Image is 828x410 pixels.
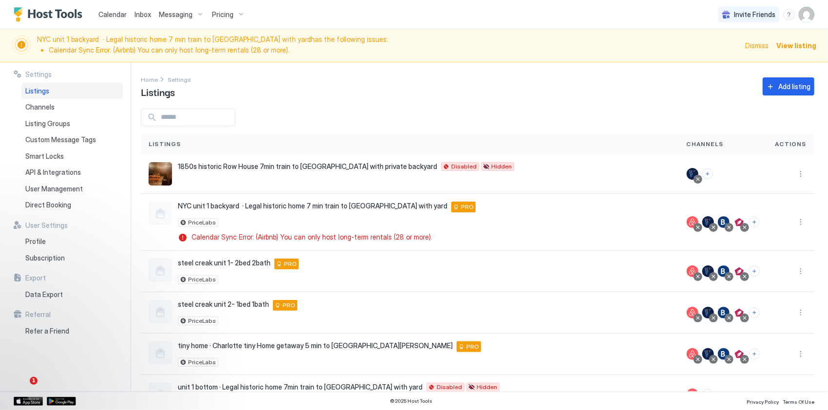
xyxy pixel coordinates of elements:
[98,10,127,19] span: Calendar
[98,9,127,19] a: Calendar
[149,162,172,186] div: listing image
[749,217,760,227] button: Connect channels
[25,185,83,193] span: User Management
[21,181,123,197] a: User Management
[783,396,814,406] a: Terms Of Use
[795,389,807,400] div: menu
[25,103,55,112] span: Channels
[25,87,49,95] span: Listings
[135,9,151,19] a: Inbox
[178,202,447,210] span: NYC unit 1 backyard · Legal historic home 7 min train to [GEOGRAPHIC_DATA] with yard
[157,109,235,126] input: Input Field
[168,76,191,83] span: Settings
[25,119,70,128] span: Listing Groups
[21,286,123,303] a: Data Export
[25,70,52,79] span: Settings
[21,233,123,250] a: Profile
[21,115,123,132] a: Listing Groups
[284,260,297,268] span: PRO
[168,74,191,84] a: Settings
[21,148,123,165] a: Smart Locks
[799,7,814,22] div: User profile
[687,140,724,149] span: Channels
[749,307,760,318] button: Connect channels
[14,7,87,22] a: Host Tools Logo
[734,10,775,19] span: Invite Friends
[37,35,739,56] span: NYC unit 1 backyard · Legal historic home 7 min train to [GEOGRAPHIC_DATA] with yard has the foll...
[795,348,807,360] div: menu
[178,162,437,171] span: 1850s historic Row House 7min train to [GEOGRAPHIC_DATA] with private backyard
[702,168,713,179] button: Connect channels
[141,74,158,84] a: Home
[7,316,202,384] iframe: Intercom notifications message
[795,168,807,180] div: menu
[178,383,423,391] span: unit 1 bottom · Legal historic home 7min train to [GEOGRAPHIC_DATA] with yard
[168,74,191,84] div: Breadcrumb
[749,266,760,277] button: Connect channels
[25,168,81,177] span: API & Integrations
[25,274,46,282] span: Export
[178,259,270,267] span: steel creak unit 1- 2bed 2bath
[747,399,779,405] span: Privacy Policy
[25,254,65,262] span: Subscription
[159,10,193,19] span: Messaging
[795,389,807,400] button: More options
[25,221,68,230] span: User Settings
[149,140,181,149] span: Listings
[49,46,739,55] li: Calendar Sync Error: (Airbnb) You can only host long-term rentals (28 or more).
[795,307,807,318] div: menu
[749,349,760,359] button: Connect channels
[25,290,63,299] span: Data Export
[466,342,479,351] span: PRO
[178,300,269,309] span: steel creak unit 2- 1bed 1bath
[783,9,795,20] div: menu
[178,341,453,350] span: tiny home · Charlotte tiny Home getaway 5 min to [GEOGRAPHIC_DATA][PERSON_NAME]
[783,399,814,405] span: Terms Of Use
[795,307,807,318] button: More options
[795,216,807,228] div: menu
[10,377,33,400] iframe: Intercom live chat
[212,10,233,19] span: Pricing
[778,81,810,92] div: Add listing
[776,40,816,51] div: View listing
[795,348,807,360] button: More options
[25,310,51,319] span: Referral
[25,237,46,246] span: Profile
[141,84,175,99] span: Listings
[795,216,807,228] button: More options
[21,131,123,148] a: Custom Message Tags
[775,140,807,149] span: Actions
[141,74,158,84] div: Breadcrumb
[795,265,807,277] div: menu
[14,397,43,406] a: App Store
[283,301,295,310] span: PRO
[21,197,123,213] a: Direct Booking
[702,389,713,400] button: Connect channels
[461,203,474,211] span: PRO
[795,265,807,277] button: More options
[795,168,807,180] button: More options
[390,398,433,404] span: © 2025 Host Tools
[763,77,814,95] button: Add listing
[135,10,151,19] span: Inbox
[30,377,38,385] span: 1
[21,99,123,115] a: Channels
[25,135,96,144] span: Custom Message Tags
[21,250,123,266] a: Subscription
[21,164,123,181] a: API & Integrations
[25,152,64,161] span: Smart Locks
[192,233,432,242] span: Calendar Sync Error: (Airbnb) You can only host long-term rentals (28 or more).
[47,397,76,406] a: Google Play Store
[745,40,769,51] div: Dismiss
[21,83,123,99] a: Listings
[25,201,71,209] span: Direct Booking
[747,396,779,406] a: Privacy Policy
[141,76,158,83] span: Home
